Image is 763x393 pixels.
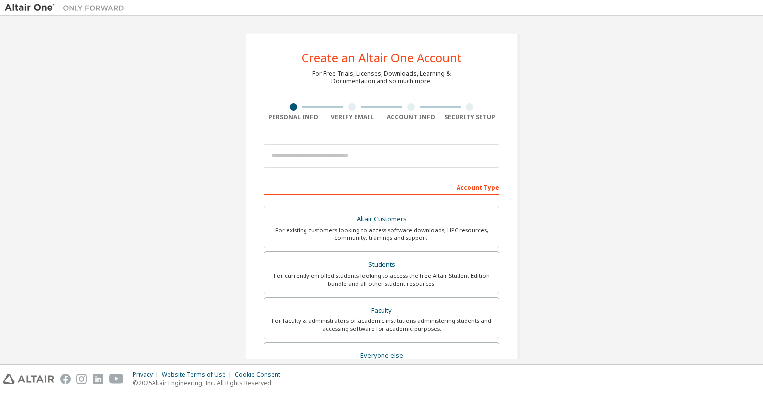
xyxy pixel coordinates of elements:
div: For Free Trials, Licenses, Downloads, Learning & Documentation and so much more. [312,70,451,85]
img: facebook.svg [60,374,71,384]
div: Website Terms of Use [162,371,235,379]
div: For existing customers looking to access software downloads, HPC resources, community, trainings ... [270,226,493,242]
div: Everyone else [270,349,493,363]
div: For currently enrolled students looking to access the free Altair Student Edition bundle and all ... [270,272,493,288]
div: Verify Email [323,113,382,121]
div: Account Info [381,113,441,121]
div: Altair Customers [270,212,493,226]
img: youtube.svg [109,374,124,384]
div: Personal Info [264,113,323,121]
div: Faculty [270,304,493,317]
div: Students [270,258,493,272]
p: © 2025 Altair Engineering, Inc. All Rights Reserved. [133,379,286,387]
img: Altair One [5,3,129,13]
img: linkedin.svg [93,374,103,384]
div: Security Setup [441,113,500,121]
div: Create an Altair One Account [302,52,462,64]
div: Privacy [133,371,162,379]
div: Account Type [264,179,499,195]
img: instagram.svg [76,374,87,384]
img: altair_logo.svg [3,374,54,384]
div: For faculty & administrators of academic institutions administering students and accessing softwa... [270,317,493,333]
div: Cookie Consent [235,371,286,379]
